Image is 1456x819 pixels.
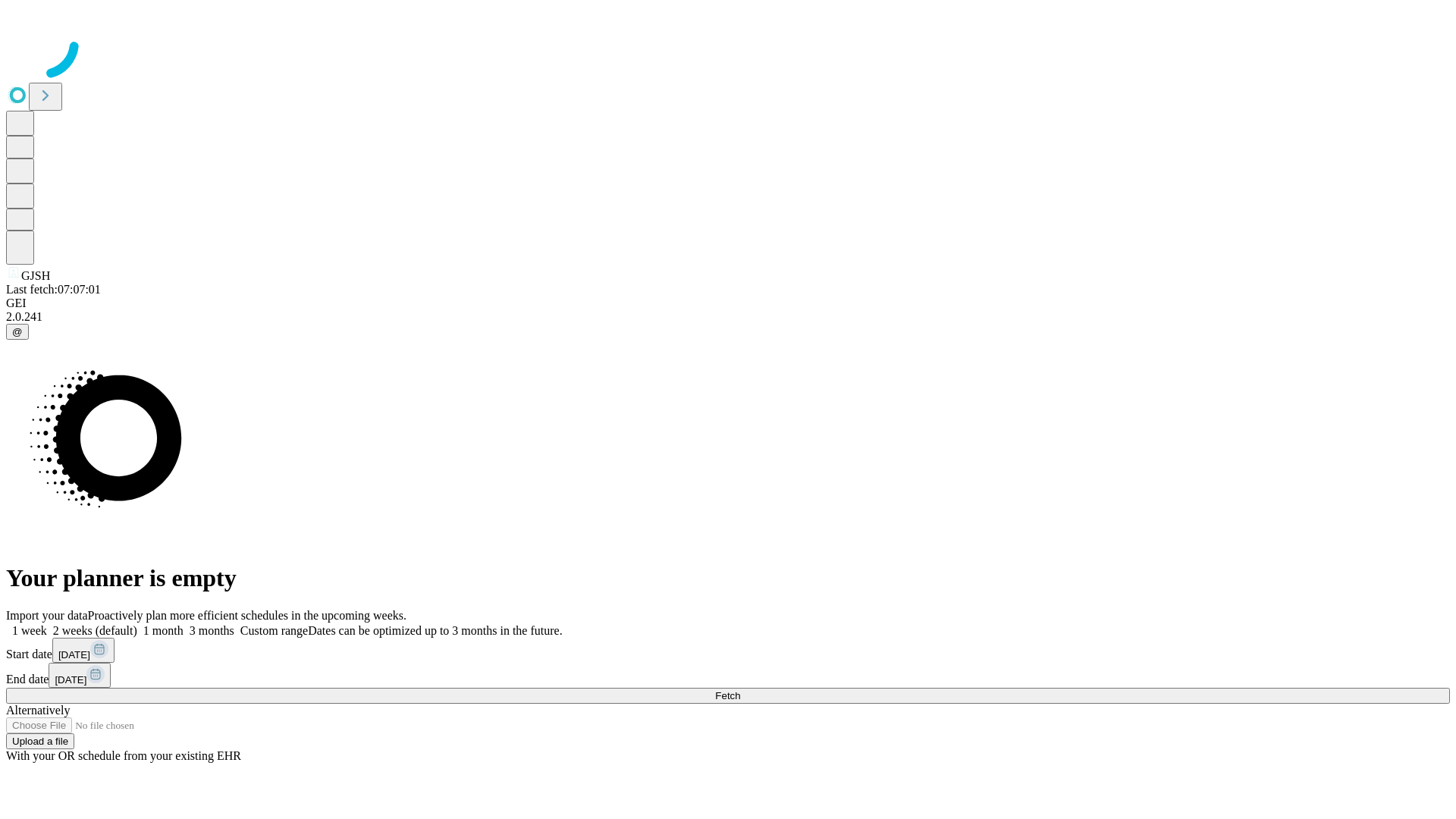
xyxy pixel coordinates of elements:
[6,688,1450,704] button: Fetch
[52,638,115,663] button: [DATE]
[21,269,50,282] span: GJSH
[6,310,1450,324] div: 2.0.241
[53,624,137,637] span: 2 weeks (default)
[6,609,88,622] span: Import your data
[6,324,29,340] button: @
[6,663,1450,688] div: End date
[55,674,86,686] span: [DATE]
[6,733,74,749] button: Upload a file
[240,624,308,637] span: Custom range
[49,663,111,688] button: [DATE]
[715,690,740,701] span: Fetch
[308,624,562,637] span: Dates can be optimized up to 3 months in the future.
[190,624,234,637] span: 3 months
[6,564,1450,592] h1: Your planner is empty
[6,749,241,762] span: With your OR schedule from your existing EHR
[12,624,47,637] span: 1 week
[6,638,1450,663] div: Start date
[6,704,70,717] span: Alternatively
[6,297,1450,310] div: GEI
[58,649,90,661] span: [DATE]
[12,326,23,337] span: @
[88,609,406,622] span: Proactively plan more efficient schedules in the upcoming weeks.
[6,283,101,296] span: Last fetch: 07:07:01
[143,624,184,637] span: 1 month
